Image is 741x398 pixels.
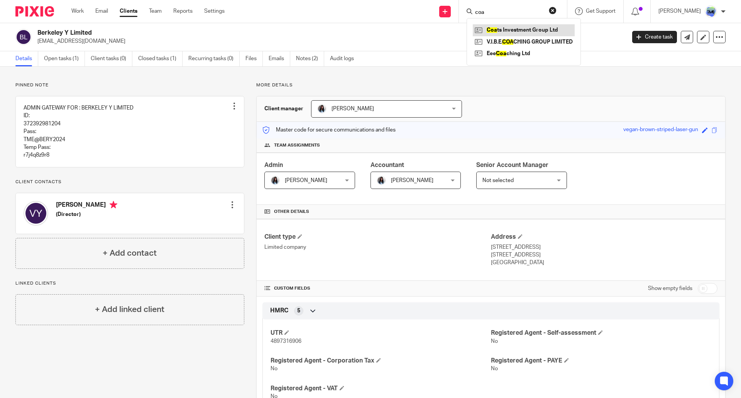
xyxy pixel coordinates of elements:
input: Search [474,9,544,16]
span: Get Support [586,8,616,14]
h4: + Add linked client [95,304,164,315]
h4: Client type [264,233,491,241]
p: [STREET_ADDRESS] [491,243,717,251]
label: Show empty fields [648,285,692,292]
span: Team assignments [274,142,320,148]
span: [PERSON_NAME] [391,178,433,183]
p: [STREET_ADDRESS] [491,251,717,259]
h4: [PERSON_NAME] [56,201,117,211]
a: Email [95,7,108,15]
img: svg%3E [15,29,32,45]
button: Clear [549,7,557,14]
a: Notes (2) [296,51,324,66]
a: Create task [632,31,677,43]
p: [GEOGRAPHIC_DATA] [491,259,717,266]
span: HMRC [270,307,288,315]
h5: (Director) [56,211,117,218]
h4: Registered Agent - PAYE [491,357,711,365]
a: Work [71,7,84,15]
span: [PERSON_NAME] [332,106,374,111]
p: Master code for secure communications and files [262,126,396,134]
span: No [271,366,277,371]
h4: Registered Agent - Corporation Tax [271,357,491,365]
span: 5 [297,307,300,315]
img: 1653117891607.jpg [377,176,386,185]
a: Recurring tasks (0) [188,51,240,66]
p: Linked clients [15,280,244,287]
span: No [491,339,498,344]
span: Senior Account Manager [476,162,548,168]
a: Reports [173,7,193,15]
p: Client contacts [15,179,244,185]
img: 1653117891607.jpg [271,176,280,185]
span: Other details [274,209,309,215]
span: Not selected [482,178,514,183]
a: Details [15,51,38,66]
img: FINAL%20LOGO%20FOR%20TME.png [705,5,717,18]
a: Client tasks (0) [91,51,132,66]
img: 1653117891607.jpg [317,104,327,113]
img: svg%3E [24,201,48,226]
p: Limited company [264,243,491,251]
a: Clients [120,7,137,15]
p: [PERSON_NAME] [658,7,701,15]
h4: + Add contact [103,247,157,259]
a: Team [149,7,162,15]
span: No [491,366,498,371]
p: More details [256,82,726,88]
p: Pinned note [15,82,244,88]
div: vegan-brown-striped-laser-gun [623,126,698,135]
h3: Client manager [264,105,303,113]
a: Audit logs [330,51,360,66]
p: [EMAIL_ADDRESS][DOMAIN_NAME] [37,37,621,45]
i: Primary [110,201,117,209]
a: Files [245,51,263,66]
a: Emails [269,51,290,66]
h4: Address [491,233,717,241]
a: Settings [204,7,225,15]
img: Pixie [15,6,54,17]
h4: Registered Agent - VAT [271,385,491,393]
span: [PERSON_NAME] [285,178,327,183]
a: Closed tasks (1) [138,51,183,66]
h4: CUSTOM FIELDS [264,285,491,292]
span: Admin [264,162,283,168]
h2: Berkeley Y Limited [37,29,504,37]
a: Open tasks (1) [44,51,85,66]
span: 4897316906 [271,339,301,344]
span: Accountant [370,162,404,168]
h4: Registered Agent - Self-assessment [491,329,711,337]
h4: UTR [271,329,491,337]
